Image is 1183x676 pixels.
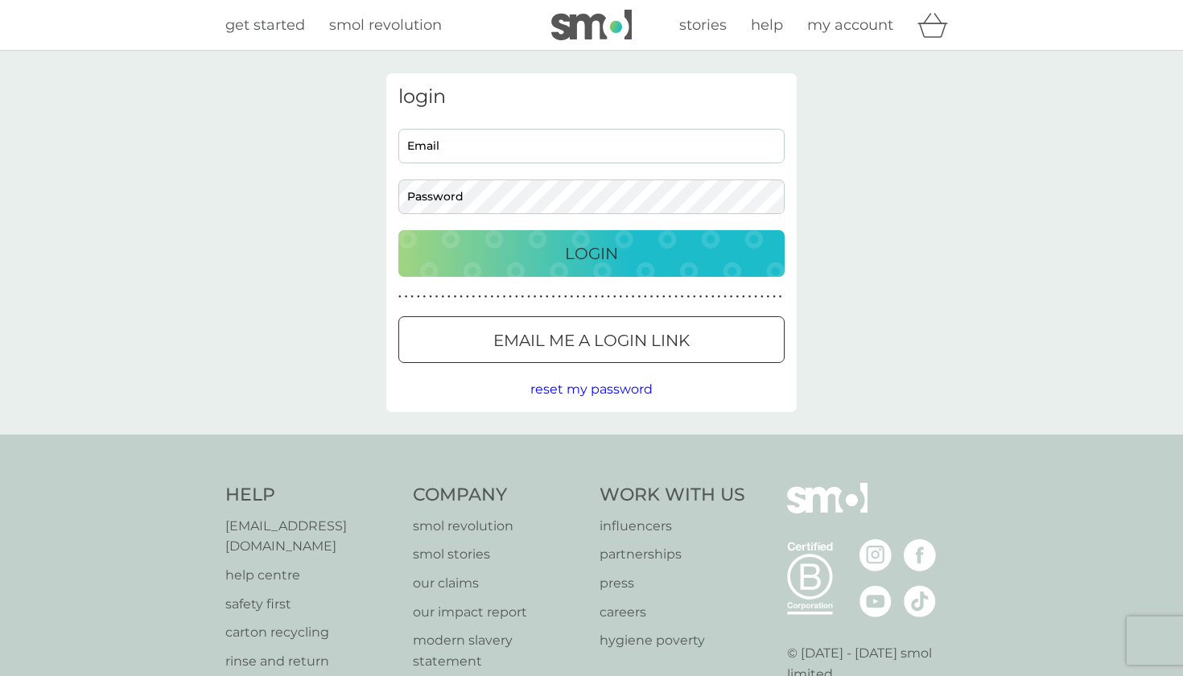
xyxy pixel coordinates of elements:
p: ● [546,293,549,301]
p: ● [472,293,476,301]
p: ● [742,293,745,301]
img: smol [551,10,632,40]
span: my account [807,16,893,34]
a: partnerships [600,544,745,565]
a: our impact report [413,602,584,623]
p: ● [736,293,739,301]
p: ● [723,293,727,301]
p: ● [637,293,641,301]
button: Login [398,230,785,277]
p: ● [656,293,659,301]
h4: Help [225,483,397,508]
a: our claims [413,573,584,594]
h4: Work With Us [600,483,745,508]
img: visit the smol Instagram page [859,539,892,571]
img: visit the smol Facebook page [904,539,936,571]
span: reset my password [530,381,653,397]
p: ● [478,293,481,301]
p: ● [760,293,764,301]
p: ● [423,293,427,301]
p: ● [503,293,506,301]
p: ● [454,293,457,301]
p: rinse and return [225,651,397,672]
a: smol stories [413,544,584,565]
p: ● [539,293,542,301]
p: ● [779,293,782,301]
p: ● [674,293,678,301]
p: ● [711,293,715,301]
a: stories [679,14,727,37]
img: visit the smol Tiktok page [904,585,936,617]
a: smol revolution [413,516,584,537]
p: ● [527,293,530,301]
p: ● [435,293,439,301]
a: my account [807,14,893,37]
p: ● [410,293,414,301]
p: ● [398,293,402,301]
p: ● [509,293,512,301]
p: ● [429,293,432,301]
a: influencers [600,516,745,537]
p: ● [650,293,653,301]
p: ● [466,293,469,301]
a: help centre [225,565,397,586]
p: ● [625,293,629,301]
p: ● [607,293,610,301]
p: ● [669,293,672,301]
p: ● [484,293,488,301]
a: carton recycling [225,622,397,643]
p: ● [576,293,579,301]
button: reset my password [530,379,653,400]
p: ● [693,293,696,301]
p: ● [534,293,537,301]
a: smol revolution [329,14,442,37]
p: ● [447,293,451,301]
p: ● [571,293,574,301]
p: ● [441,293,444,301]
p: ● [773,293,776,301]
p: ● [564,293,567,301]
p: ● [686,293,690,301]
p: ● [613,293,616,301]
p: ● [644,293,647,301]
p: ● [748,293,752,301]
div: basket [917,9,958,41]
p: ● [730,293,733,301]
p: modern slavery statement [413,630,584,671]
span: help [751,16,783,34]
p: ● [601,293,604,301]
img: visit the smol Youtube page [859,585,892,617]
a: careers [600,602,745,623]
p: Email me a login link [493,328,690,353]
p: ● [681,293,684,301]
h4: Company [413,483,584,508]
p: ● [405,293,408,301]
a: hygiene poverty [600,630,745,651]
p: ● [662,293,666,301]
p: ● [558,293,561,301]
p: ● [490,293,493,301]
p: ● [583,293,586,301]
a: [EMAIL_ADDRESS][DOMAIN_NAME] [225,516,397,557]
p: ● [705,293,708,301]
a: help [751,14,783,37]
a: get started [225,14,305,37]
p: ● [497,293,500,301]
p: ● [754,293,757,301]
p: ● [515,293,518,301]
p: ● [718,293,721,301]
p: Login [565,241,618,266]
p: ● [588,293,591,301]
p: ● [620,293,623,301]
p: ● [699,293,703,301]
button: Email me a login link [398,316,785,363]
